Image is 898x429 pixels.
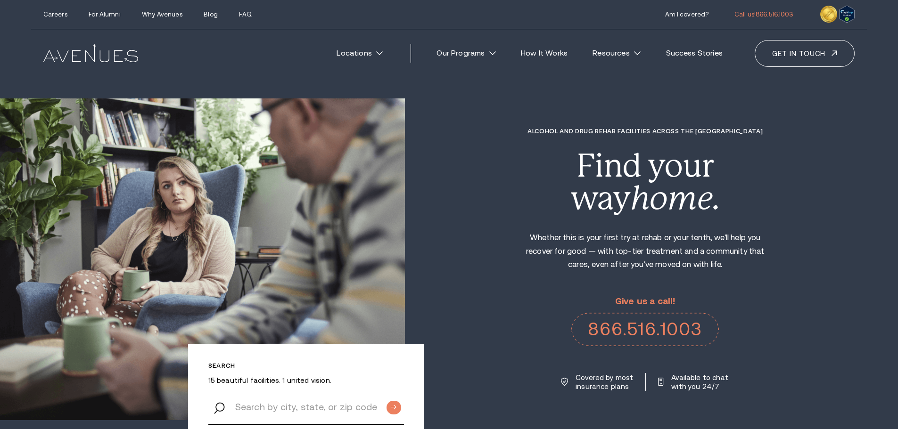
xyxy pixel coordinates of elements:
p: Give us a call! [571,297,719,307]
a: Success Stories [656,43,732,64]
input: Submit [387,401,401,414]
a: 866.516.1003 [571,313,719,346]
input: Search by city, state, or zip code [208,389,404,425]
a: Call us!866.516.1003 [734,11,793,18]
a: Locations [327,43,393,64]
i: home. [631,179,720,217]
img: Verify Approval for www.avenuesrecovery.com [839,6,855,23]
p: Whether this is your first try at rehab or your tenth, we'll help you recover for good — with top... [517,231,774,272]
a: Verify LegitScript Approval for www.avenuesrecovery.com [839,8,855,17]
a: Get in touch [755,40,855,67]
p: Search [208,362,404,369]
a: Careers [43,11,67,18]
span: 866.516.1003 [756,11,793,18]
a: Why Avenues [142,11,182,18]
a: Am I covered? [665,11,709,18]
p: Available to chat with you 24/7 [671,373,730,391]
a: Covered by most insurance plans [561,373,634,391]
a: Available to chat with you 24/7 [658,373,730,391]
p: Covered by most insurance plans [576,373,634,391]
a: Resources [583,43,651,64]
a: Blog [204,11,218,18]
a: Our Programs [427,43,505,64]
div: Find your way [517,150,774,214]
a: FAQ [239,11,251,18]
a: How It Works [511,43,577,64]
h1: Alcohol and Drug Rehab Facilities across the [GEOGRAPHIC_DATA] [517,128,774,135]
a: For Alumni [89,11,120,18]
p: 15 beautiful facilities. 1 united vision. [208,376,404,385]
